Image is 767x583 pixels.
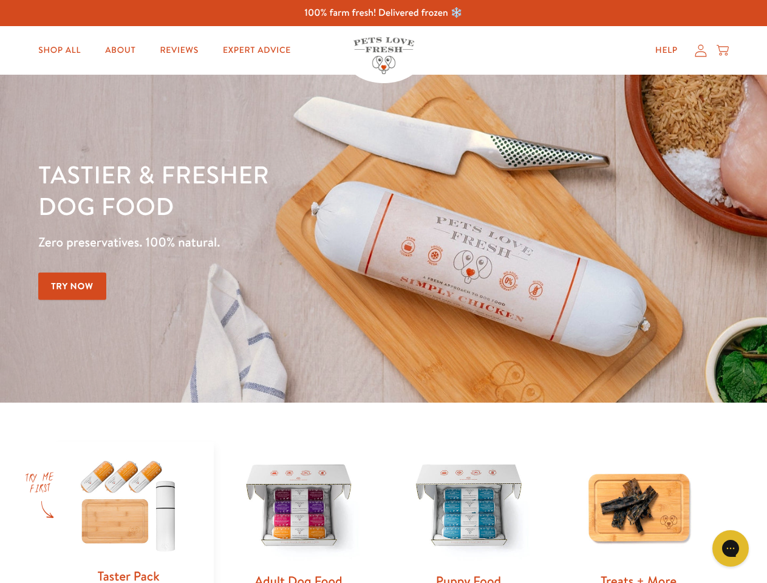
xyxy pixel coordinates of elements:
[38,159,499,222] h1: Tastier & fresher dog food
[29,38,90,63] a: Shop All
[38,231,499,253] p: Zero preservatives. 100% natural.
[38,273,106,300] a: Try Now
[353,37,414,74] img: Pets Love Fresh
[213,38,301,63] a: Expert Advice
[150,38,208,63] a: Reviews
[706,526,755,571] iframe: Gorgias live chat messenger
[646,38,687,63] a: Help
[95,38,145,63] a: About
